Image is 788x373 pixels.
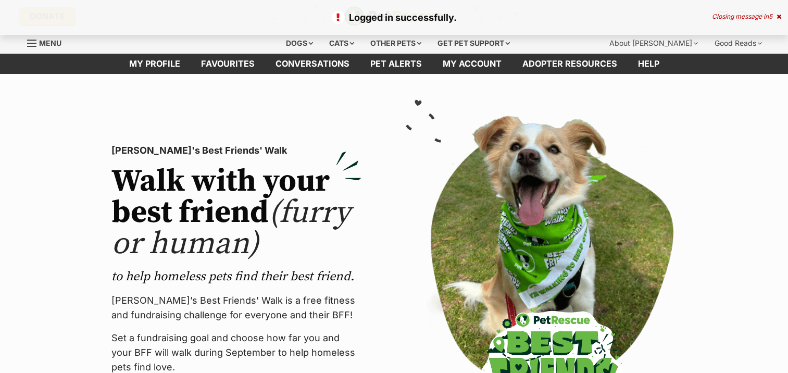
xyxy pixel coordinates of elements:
span: (furry or human) [111,193,351,264]
a: Adopter resources [512,54,628,74]
div: Cats [322,33,361,54]
a: My account [432,54,512,74]
p: [PERSON_NAME]'s Best Friends' Walk [111,143,361,158]
a: Help [628,54,670,74]
a: Menu [27,33,69,52]
a: conversations [265,54,360,74]
div: Other pets [363,33,429,54]
div: Good Reads [707,33,769,54]
a: Pet alerts [360,54,432,74]
div: About [PERSON_NAME] [602,33,705,54]
div: Get pet support [430,33,517,54]
a: Favourites [191,54,265,74]
h2: Walk with your best friend [111,166,361,260]
a: My profile [119,54,191,74]
p: [PERSON_NAME]’s Best Friends' Walk is a free fitness and fundraising challenge for everyone and t... [111,293,361,322]
p: to help homeless pets find their best friend. [111,268,361,285]
span: Menu [39,39,61,47]
div: Dogs [279,33,320,54]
